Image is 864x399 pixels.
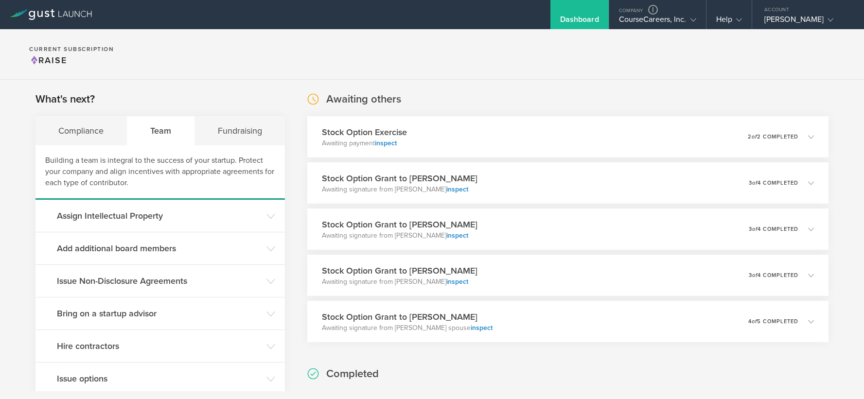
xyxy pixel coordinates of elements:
[127,116,195,145] div: Team
[322,323,493,333] p: Awaiting signature from [PERSON_NAME] spouse
[322,264,477,277] h3: Stock Option Grant to [PERSON_NAME]
[752,134,757,140] em: of
[752,180,758,186] em: of
[322,126,407,139] h3: Stock Option Exercise
[35,116,127,145] div: Compliance
[322,277,477,287] p: Awaiting signature from [PERSON_NAME]
[194,116,285,145] div: Fundraising
[57,372,262,385] h3: Issue options
[748,319,798,324] p: 4 5 completed
[35,92,95,106] h2: What's next?
[748,134,798,139] p: 2 2 completed
[57,242,262,255] h3: Add additional board members
[749,226,798,232] p: 3 4 completed
[619,15,696,29] div: CourseCareers, Inc.
[322,185,477,194] p: Awaiting signature from [PERSON_NAME]
[57,209,262,222] h3: Assign Intellectual Property
[752,226,758,232] em: of
[29,55,67,66] span: Raise
[560,15,599,29] div: Dashboard
[57,307,262,320] h3: Bring on a startup advisor
[57,340,262,352] h3: Hire contractors
[322,231,477,241] p: Awaiting signature from [PERSON_NAME]
[752,272,758,278] em: of
[764,15,847,29] div: [PERSON_NAME]
[29,46,114,52] h2: Current Subscription
[35,145,285,200] div: Building a team is integral to the success of your startup. Protect your company and align incent...
[752,318,757,325] em: of
[326,367,379,381] h2: Completed
[322,218,477,231] h3: Stock Option Grant to [PERSON_NAME]
[322,139,407,148] p: Awaiting payment
[375,139,397,147] a: inspect
[57,275,262,287] h3: Issue Non-Disclosure Agreements
[749,273,798,278] p: 3 4 completed
[471,324,493,332] a: inspect
[322,311,493,323] h3: Stock Option Grant to [PERSON_NAME]
[749,180,798,186] p: 3 4 completed
[446,231,468,240] a: inspect
[326,92,401,106] h2: Awaiting others
[446,185,468,193] a: inspect
[446,278,468,286] a: inspect
[716,15,742,29] div: Help
[322,172,477,185] h3: Stock Option Grant to [PERSON_NAME]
